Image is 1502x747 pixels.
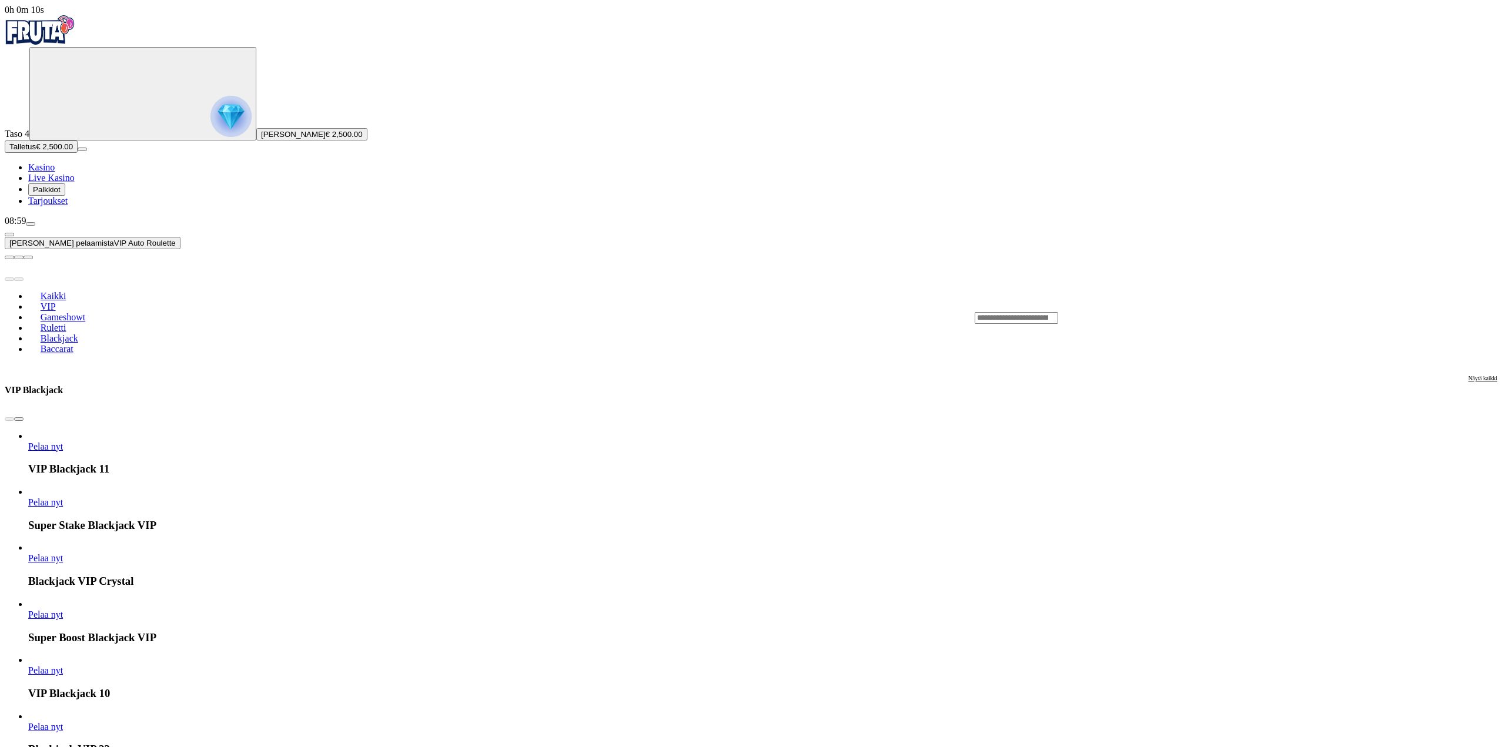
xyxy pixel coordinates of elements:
[36,291,71,301] span: Kaikki
[36,333,83,343] span: Blackjack
[28,441,63,451] span: Pelaa nyt
[28,309,98,326] a: Gameshowt
[9,142,36,151] span: Talletus
[5,384,63,396] h3: VIP Blackjack
[5,260,1497,375] header: Lobby
[14,417,24,421] button: next slide
[28,553,63,563] a: Blackjack VIP Crystal
[28,319,78,337] a: Ruletti
[256,128,367,140] button: [PERSON_NAME]€ 2,500.00
[36,312,90,322] span: Gameshowt
[5,162,1497,206] nav: Main menu
[326,130,363,139] span: € 2,500.00
[28,287,78,305] a: Kaikki
[28,722,63,732] span: Pelaa nyt
[28,196,68,206] a: Tarjoukset
[28,330,91,347] a: Blackjack
[5,216,26,226] span: 08:59
[28,497,63,507] span: Pelaa nyt
[78,148,87,151] button: menu
[5,36,75,46] a: Fruta
[14,277,24,281] button: next slide
[36,344,78,354] span: Baccarat
[5,277,14,281] button: prev slide
[5,15,75,45] img: Fruta
[36,302,61,311] span: VIP
[5,417,14,421] button: prev slide
[5,129,29,139] span: Taso 4
[5,271,951,364] nav: Lobby
[1468,375,1497,405] a: Näytä kaikki
[210,96,252,137] img: reward progress
[5,237,180,249] button: [PERSON_NAME] pelaamistaVIP Auto Roulette
[26,222,35,226] button: menu
[28,665,63,675] span: Pelaa nyt
[28,340,86,358] a: Baccarat
[28,183,65,196] button: Palkkiot
[28,162,55,172] a: Kasino
[29,47,256,140] button: reward progress
[14,256,24,259] button: chevron-down icon
[36,142,73,151] span: € 2,500.00
[5,5,44,15] span: user session time
[28,665,63,675] a: VIP Blackjack 10
[5,140,78,153] button: Talletusplus icon€ 2,500.00
[5,256,14,259] button: close icon
[28,722,63,732] a: Blackjack VIP 33
[261,130,326,139] span: [PERSON_NAME]
[28,298,68,316] a: VIP
[1468,375,1497,381] span: Näytä kaikki
[28,609,63,619] a: Super Boost Blackjack VIP
[975,312,1058,324] input: Search
[28,441,63,451] a: VIP Blackjack 11
[5,15,1497,206] nav: Primary
[28,609,63,619] span: Pelaa nyt
[5,233,14,236] button: play icon
[114,239,176,247] span: VIP Auto Roulette
[28,553,63,563] span: Pelaa nyt
[9,239,114,247] span: [PERSON_NAME] pelaamista
[28,173,75,183] a: Live Kasino
[28,497,63,507] a: Super Stake Blackjack VIP
[36,323,71,333] span: Ruletti
[24,256,33,259] button: fullscreen icon
[33,185,61,194] span: Palkkiot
